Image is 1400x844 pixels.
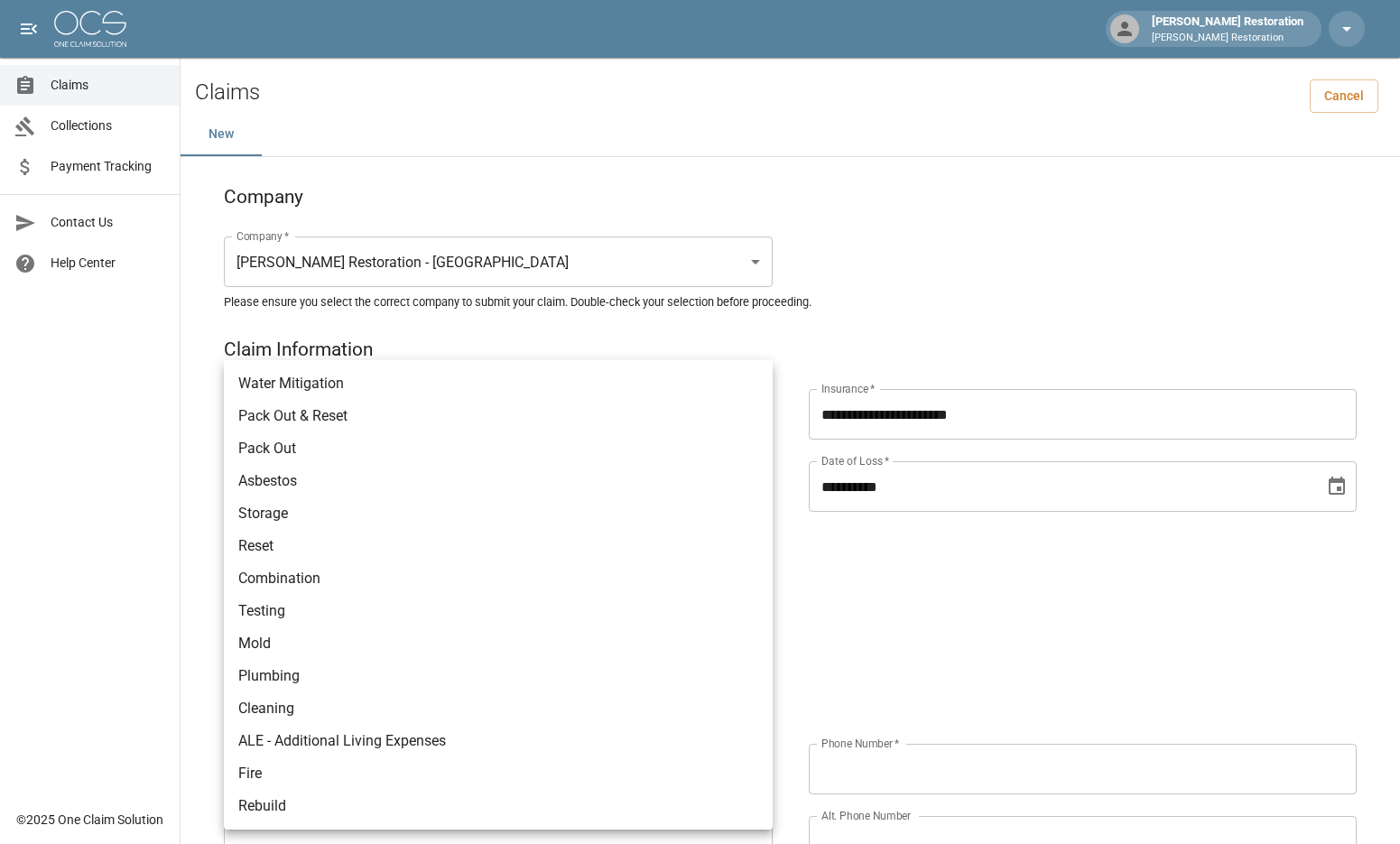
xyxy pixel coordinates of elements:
li: Water Mitigation [224,367,773,400]
li: Cleaning [224,692,773,725]
li: Fire [224,757,773,790]
li: Plumbing [224,660,773,692]
li: Mold [224,627,773,660]
li: Reset [224,530,773,562]
li: Pack Out & Reset [224,400,773,432]
li: Pack Out [224,432,773,465]
li: Rebuild [224,790,773,822]
li: Asbestos [224,465,773,497]
li: ALE - Additional Living Expenses [224,725,773,757]
li: Combination [224,562,773,595]
li: Testing [224,595,773,627]
li: Storage [224,497,773,530]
